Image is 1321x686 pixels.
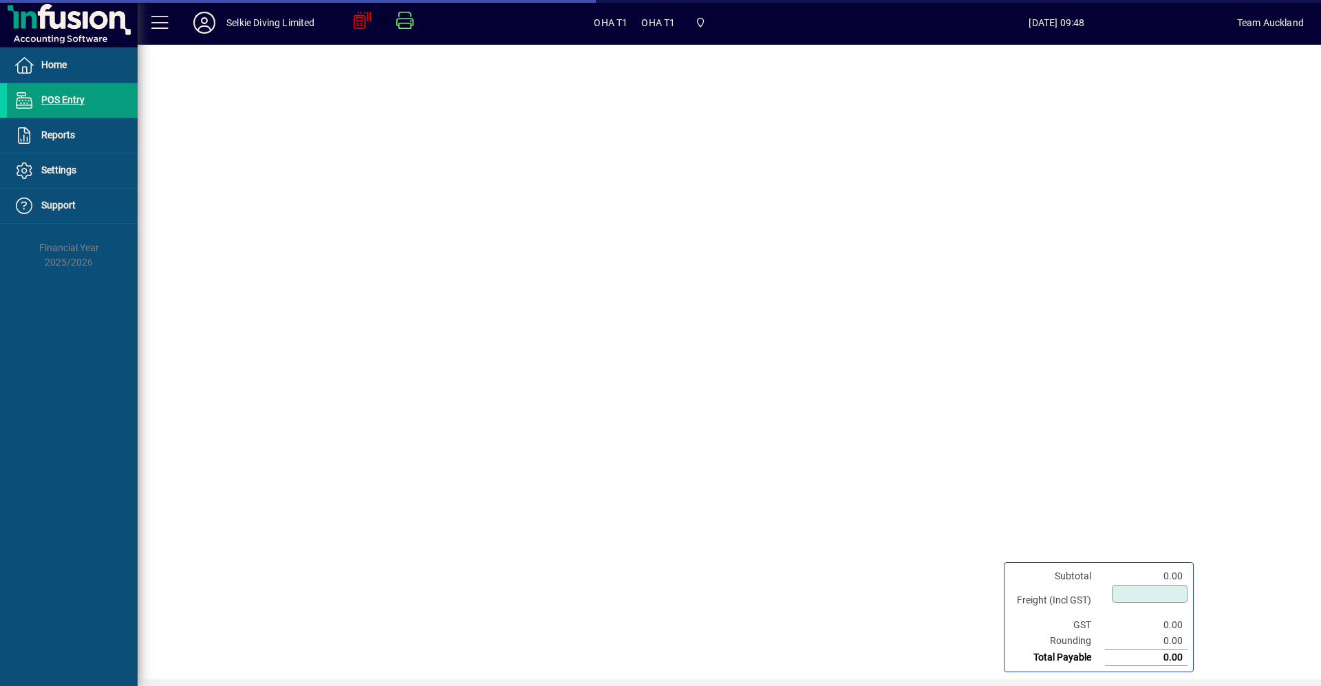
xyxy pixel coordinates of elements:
[641,12,675,34] span: OHA T1
[1010,650,1105,666] td: Total Payable
[1105,650,1188,666] td: 0.00
[182,10,226,35] button: Profile
[877,12,1237,34] span: [DATE] 09:48
[1237,12,1304,34] div: Team Auckland
[226,12,315,34] div: Selkie Diving Limited
[594,12,627,34] span: OHA T1
[7,189,138,223] a: Support
[1010,568,1105,584] td: Subtotal
[1105,617,1188,633] td: 0.00
[7,153,138,188] a: Settings
[1010,617,1105,633] td: GST
[41,200,76,211] span: Support
[7,118,138,153] a: Reports
[41,94,85,105] span: POS Entry
[1105,633,1188,650] td: 0.00
[1105,568,1188,584] td: 0.00
[41,59,67,70] span: Home
[41,129,75,140] span: Reports
[41,164,76,175] span: Settings
[7,48,138,83] a: Home
[1010,584,1105,617] td: Freight (Incl GST)
[1010,633,1105,650] td: Rounding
